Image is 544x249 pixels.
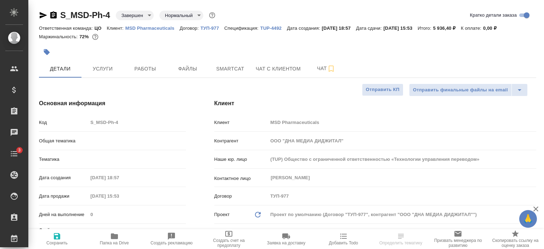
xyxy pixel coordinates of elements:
p: Тематика [39,156,88,163]
p: [DATE] 15:53 [384,26,418,31]
span: Smartcat [213,64,247,73]
p: MSD Pharmaceuticals [125,26,180,31]
p: Общая тематика [39,137,88,145]
button: Добавить тэг [39,44,55,60]
span: Скопировать ссылку на оценку заказа [491,238,540,248]
button: Нормальный [163,12,195,18]
span: Детали [43,64,77,73]
p: К оплате: [461,26,483,31]
button: Добавить Todo [315,229,372,249]
button: Создать рекламацию [143,229,200,249]
span: Чат с клиентом [256,64,301,73]
span: Работы [128,64,162,73]
a: TUP-4492 [260,25,287,31]
p: [DATE] 18:57 [322,26,356,31]
a: MSD Pharmaceuticals [125,25,180,31]
p: 72% [79,34,90,39]
span: 🙏 [522,211,534,226]
input: Пустое поле [88,191,150,201]
input: Пустое поле [88,117,186,128]
p: Клиент [214,119,268,126]
p: Договор [214,193,268,200]
p: Контрагент [214,137,268,145]
p: Договор: [180,26,200,31]
span: Отправить КП [366,86,399,94]
button: 1661.36 RUB; [91,32,100,41]
button: Скопировать ссылку на оценку заказа [487,229,544,249]
span: Определить тематику [379,240,422,245]
p: Дата создания: [287,26,322,31]
div: split button [409,84,528,96]
button: Отправить КП [362,84,403,96]
button: Призвать менеджера по развитию [429,229,487,249]
button: 🙏 [519,210,537,228]
p: Маржинальность: [39,34,79,39]
p: ЦО [95,26,107,31]
p: ТУП-977 [200,26,224,31]
input: Пустое поле [268,154,536,164]
svg: Подписаться [327,64,335,73]
div: ​ [88,153,186,165]
button: Завершен [119,12,145,18]
span: Создать счет на предоплату [204,238,253,248]
input: Пустое поле [88,228,186,239]
button: Заявка на доставку [257,229,315,249]
span: 3 [14,147,25,154]
span: Чат [309,64,343,73]
div: Проект по умолчанию (Договор "ТУП-977", контрагент "ООО "ДНА МЕДИА ДИДЖИТАЛ"") [268,209,536,221]
p: Дата сдачи: [356,26,383,31]
p: Проект [214,211,230,218]
button: Доп статусы указывают на важность/срочность заказа [208,11,217,20]
p: Контактное лицо [214,175,268,182]
p: 0,00 ₽ [483,26,502,31]
p: Дата создания [39,174,88,181]
p: TUP-4492 [260,26,287,31]
h4: Клиент [214,99,536,108]
span: Папка на Drive [100,240,129,245]
a: ТУП-977 [200,25,224,31]
div: Завершен [159,11,203,20]
span: Создать рекламацию [151,240,193,245]
input: Пустое поле [268,117,536,128]
span: Кратко детали заказа [470,12,517,19]
p: Код [39,119,88,126]
button: Папка на Drive [86,229,143,249]
input: Пустое поле [268,136,536,146]
span: Сохранить [46,240,68,245]
p: Ответственная команда: [39,26,95,31]
button: Сохранить [28,229,86,249]
p: Итого: [418,26,433,31]
span: Призвать менеджера по развитию [433,238,482,248]
span: Услуги [86,64,120,73]
p: Наше юр. лицо [214,156,268,163]
button: Скопировать ссылку [49,11,58,19]
div: Завершен [116,11,154,20]
button: Создать счет на предоплату [200,229,257,249]
span: Добавить Todo [329,240,358,245]
a: S_MSD-Ph-4 [60,10,110,20]
p: Дней на выполнение [39,211,88,218]
p: Спецификация: [224,26,260,31]
button: Скопировать ссылку для ЯМессенджера [39,11,47,19]
div: ​ [88,135,186,147]
button: Отправить финальные файлы на email [409,84,512,96]
h4: Основная информация [39,99,186,108]
span: Файлы [171,64,205,73]
p: Дней на выполнение (авт.) [39,227,88,241]
input: Пустое поле [88,209,186,220]
p: Дата продажи [39,193,88,200]
input: Пустое поле [268,191,536,201]
p: 5 936,40 ₽ [433,26,461,31]
span: Отправить финальные файлы на email [413,86,508,94]
input: Пустое поле [88,172,150,183]
p: Клиент: [107,26,125,31]
span: Заявка на доставку [267,240,305,245]
button: Определить тематику [372,229,430,249]
a: 3 [2,145,27,163]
